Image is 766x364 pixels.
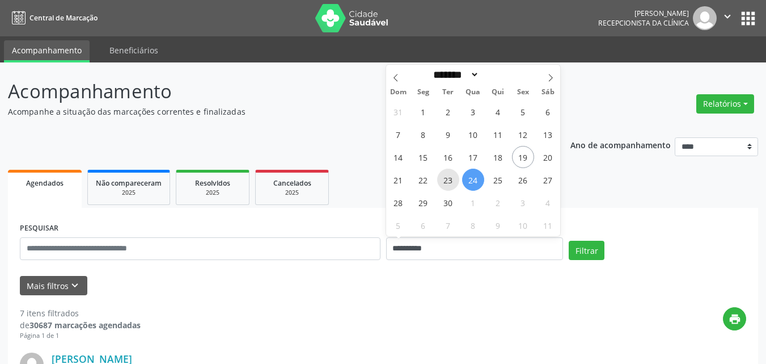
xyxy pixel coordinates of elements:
[693,6,717,30] img: img
[437,123,459,145] span: Setembro 9, 2025
[510,89,535,96] span: Sex
[537,191,559,214] span: Outubro 4, 2025
[717,6,738,30] button: 
[26,178,64,188] span: Agendados
[512,169,534,191] span: Setembro 26, 2025
[20,319,141,331] div: de
[412,169,434,191] span: Setembro 22, 2025
[487,191,509,214] span: Outubro 2, 2025
[8,77,533,106] p: Acompanhamento
[512,214,534,236] span: Outubro 10, 2025
[412,214,434,236] span: Outubro 6, 2025
[101,40,166,60] a: Beneficiários
[570,137,671,152] p: Ano de acompanhamento
[437,191,459,214] span: Setembro 30, 2025
[387,169,409,191] span: Setembro 21, 2025
[386,89,411,96] span: Dom
[462,191,484,214] span: Outubro 1, 2025
[184,189,241,197] div: 2025
[462,214,484,236] span: Outubro 8, 2025
[721,10,734,23] i: 
[264,189,320,197] div: 2025
[487,123,509,145] span: Setembro 11, 2025
[696,94,754,114] button: Relatórios
[195,178,230,188] span: Resolvidos
[387,191,409,214] span: Setembro 28, 2025
[96,189,162,197] div: 2025
[462,123,484,145] span: Setembro 10, 2025
[512,123,534,145] span: Setembro 12, 2025
[462,101,484,123] span: Setembro 3, 2025
[20,276,87,296] button: Mais filtroskeyboard_arrow_down
[412,123,434,145] span: Setembro 8, 2025
[20,220,58,237] label: PESQUISAR
[387,101,409,123] span: Agosto 31, 2025
[479,69,517,81] input: Year
[487,169,509,191] span: Setembro 25, 2025
[430,69,480,81] select: Month
[537,169,559,191] span: Setembro 27, 2025
[29,320,141,330] strong: 30687 marcações agendadas
[8,106,533,118] p: Acompanhe a situação das marcações correntes e finalizadas
[462,169,484,191] span: Setembro 24, 2025
[723,307,746,330] button: print
[387,123,409,145] span: Setembro 7, 2025
[412,191,434,214] span: Setembro 29, 2025
[598,9,689,18] div: [PERSON_NAME]
[96,178,162,188] span: Não compareceram
[598,18,689,28] span: Recepcionista da clínica
[69,279,81,292] i: keyboard_arrow_down
[273,178,311,188] span: Cancelados
[537,214,559,236] span: Outubro 11, 2025
[487,101,509,123] span: Setembro 4, 2025
[569,241,604,260] button: Filtrar
[8,9,98,27] a: Central de Marcação
[412,101,434,123] span: Setembro 1, 2025
[535,89,560,96] span: Sáb
[20,307,141,319] div: 7 itens filtrados
[437,169,459,191] span: Setembro 23, 2025
[485,89,510,96] span: Qui
[460,89,485,96] span: Qua
[410,89,435,96] span: Seg
[462,146,484,168] span: Setembro 17, 2025
[435,89,460,96] span: Ter
[512,146,534,168] span: Setembro 19, 2025
[537,123,559,145] span: Setembro 13, 2025
[437,101,459,123] span: Setembro 2, 2025
[437,214,459,236] span: Outubro 7, 2025
[412,146,434,168] span: Setembro 15, 2025
[20,331,141,341] div: Página 1 de 1
[387,146,409,168] span: Setembro 14, 2025
[437,146,459,168] span: Setembro 16, 2025
[729,313,741,325] i: print
[387,214,409,236] span: Outubro 5, 2025
[537,101,559,123] span: Setembro 6, 2025
[487,214,509,236] span: Outubro 9, 2025
[537,146,559,168] span: Setembro 20, 2025
[29,13,98,23] span: Central de Marcação
[4,40,90,62] a: Acompanhamento
[512,101,534,123] span: Setembro 5, 2025
[487,146,509,168] span: Setembro 18, 2025
[738,9,758,28] button: apps
[512,191,534,214] span: Outubro 3, 2025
